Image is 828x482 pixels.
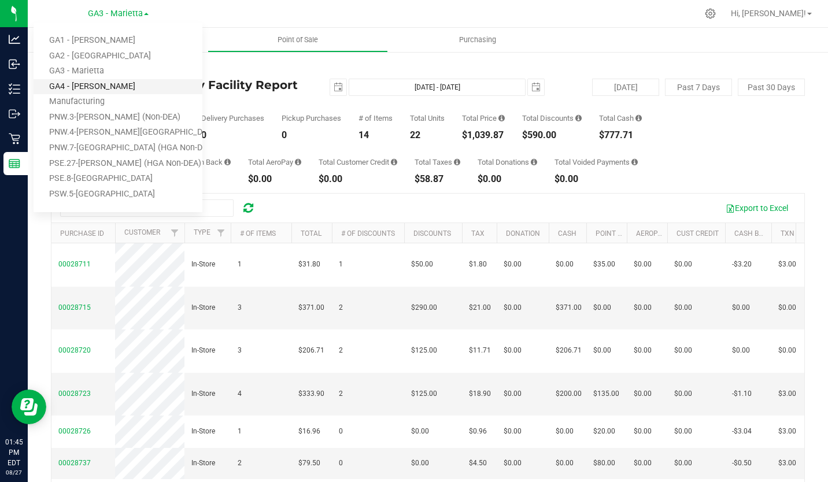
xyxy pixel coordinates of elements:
[9,133,20,144] inline-svg: Retail
[224,158,231,166] i: Sum of the cash-back amounts from rounded-up electronic payments for all purchases in the date ra...
[9,108,20,120] inline-svg: Outbound
[410,114,445,122] div: Total Units
[556,426,574,437] span: $0.00
[28,28,208,52] a: Inventory
[298,302,324,313] span: $371.00
[5,468,23,477] p: 08/27
[781,229,812,238] a: Txn Fees
[411,259,433,270] span: $50.00
[358,114,393,122] div: # of Items
[88,9,143,18] span: GA3 - Marietta
[9,58,20,70] inline-svg: Inbound
[634,259,652,270] span: $0.00
[34,64,202,79] a: GA3 - Marietta
[469,302,491,313] span: $21.00
[238,259,242,270] span: 1
[238,388,242,399] span: 4
[674,458,692,469] span: $0.00
[238,345,242,356] span: 3
[358,131,393,140] div: 14
[593,345,611,356] span: $0.00
[462,131,505,140] div: $1,039.87
[298,426,320,437] span: $16.96
[339,458,343,469] span: 0
[732,388,752,399] span: -$1.10
[34,79,202,95] a: GA4 - [PERSON_NAME]
[471,229,485,238] a: Tax
[58,260,91,268] span: 00028711
[238,426,242,437] span: 1
[504,426,522,437] span: $0.00
[469,426,487,437] span: $0.96
[596,229,678,238] a: Point of Banking (POB)
[631,158,638,166] i: Sum of all voided payment transaction amounts, excluding tips and transaction fees, for all purch...
[778,302,796,313] span: $0.00
[339,302,343,313] span: 2
[592,79,659,96] button: [DATE]
[599,131,642,140] div: $777.71
[665,79,732,96] button: Past 7 Days
[9,158,20,169] inline-svg: Reports
[555,158,638,166] div: Total Voided Payments
[411,345,437,356] span: $125.00
[677,229,719,238] a: Cust Credit
[301,229,321,238] a: Total
[58,346,91,354] span: 00028720
[339,388,343,399] span: 2
[674,426,692,437] span: $0.00
[556,302,582,313] span: $371.00
[734,229,772,238] a: Cash Back
[634,388,652,399] span: $0.00
[732,426,752,437] span: -$3.04
[478,158,537,166] div: Total Donations
[634,302,652,313] span: $0.00
[298,458,320,469] span: $79.50
[191,345,215,356] span: In-Store
[191,458,215,469] span: In-Store
[556,388,582,399] span: $200.00
[636,229,666,238] a: AeroPay
[732,458,752,469] span: -$0.50
[58,459,91,467] span: 00028737
[298,259,320,270] span: $31.80
[330,79,346,95] span: select
[469,345,491,356] span: $11.71
[528,79,544,95] span: select
[778,345,796,356] span: $0.00
[391,158,397,166] i: Sum of the successful, non-voided payments using account credit for all purchases in the date range.
[34,94,202,110] a: Manufacturing
[34,33,202,49] a: GA1 - [PERSON_NAME]
[593,426,615,437] span: $20.00
[415,158,460,166] div: Total Taxes
[469,388,491,399] span: $18.90
[339,345,343,356] span: 2
[194,228,210,236] a: Type
[575,114,582,122] i: Sum of the discount values applied to the all purchases in the date range.
[191,259,215,270] span: In-Store
[339,426,343,437] span: 0
[208,28,387,52] a: Point of Sale
[341,229,395,238] a: # of Discounts
[12,390,46,424] iframe: Resource center
[34,110,202,125] a: PNW.3-[PERSON_NAME] (Non-DEA)
[191,426,215,437] span: In-Store
[191,302,215,313] span: In-Store
[411,388,437,399] span: $125.00
[556,458,574,469] span: $0.00
[555,175,638,184] div: $0.00
[634,458,652,469] span: $0.00
[738,79,805,96] button: Past 30 Days
[718,198,796,218] button: Export to Excel
[634,345,652,356] span: $0.00
[201,114,264,122] div: Delivery Purchases
[504,302,522,313] span: $0.00
[295,158,301,166] i: Sum of the successful, non-voided AeroPay payment transactions for all purchases in the date range.
[504,259,522,270] span: $0.00
[593,458,615,469] span: $80.00
[732,259,752,270] span: -$3.20
[238,302,242,313] span: 3
[298,345,324,356] span: $206.71
[469,458,487,469] span: $4.50
[778,458,796,469] span: $3.00
[778,259,796,270] span: $3.00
